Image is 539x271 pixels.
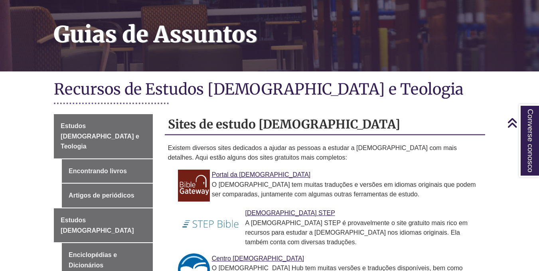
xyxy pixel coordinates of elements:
[212,255,304,262] font: Centro [DEMOGRAPHIC_DATA]
[61,123,139,150] font: Estudos [DEMOGRAPHIC_DATA] e Teologia
[168,117,400,132] font: Sites de estudo [DEMOGRAPHIC_DATA]
[212,181,476,198] font: O [DEMOGRAPHIC_DATA] tem muitas traduções e versões em idiomas originais que podem ser comparadas...
[245,210,335,216] a: Link para a Bíblia STEP [DEMOGRAPHIC_DATA] STEP
[245,220,468,245] font: A [DEMOGRAPHIC_DATA] STEP é provavelmente o site gratuito mais rico em recursos para estudar a [D...
[178,208,243,240] img: Link para a Bíblia STEP
[69,168,127,174] font: Encontrando livros
[245,210,335,216] font: [DEMOGRAPHIC_DATA] STEP
[507,117,537,128] a: Voltar ao topo
[526,109,535,172] font: Converse conosco
[62,184,153,208] a: Artigos de periódicos
[212,255,304,262] a: Link para o Bible Hub Centro [DEMOGRAPHIC_DATA]
[168,144,457,161] font: Existem diversos sites dedicados a ajudar as pessoas a estudar a [DEMOGRAPHIC_DATA] com mais deta...
[69,192,134,199] font: Artigos de periódicos
[54,114,153,158] a: Estudos [DEMOGRAPHIC_DATA] e Teologia
[212,171,310,178] font: Portal da [DEMOGRAPHIC_DATA]
[178,170,210,202] img: Link para o Bible Gateway
[62,159,153,183] a: Encontrando livros
[54,208,153,242] a: Estudos [DEMOGRAPHIC_DATA]
[61,217,134,234] font: Estudos [DEMOGRAPHIC_DATA]
[53,20,257,48] font: Guias de Assuntos
[54,79,464,99] font: Recursos de Estudos [DEMOGRAPHIC_DATA] e Teologia
[69,251,117,269] font: Enciclopédias e Dicionários
[212,171,310,178] a: Link para o Bible Gateway Portal da [DEMOGRAPHIC_DATA]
